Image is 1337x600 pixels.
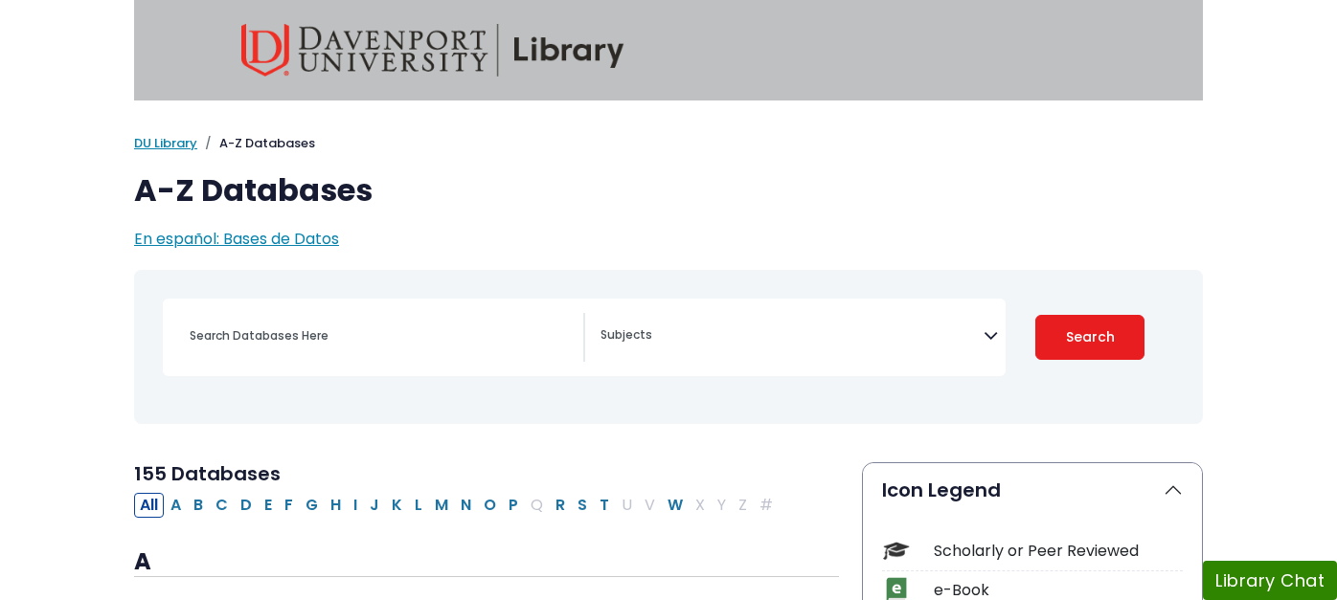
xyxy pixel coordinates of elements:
[134,493,781,515] div: Alpha-list to filter by first letter of database name
[235,493,258,518] button: Filter Results D
[134,172,1203,209] h1: A-Z Databases
[1035,315,1144,360] button: Submit for Search Results
[134,134,1203,153] nav: breadcrumb
[883,538,909,564] img: Icon Scholarly or Peer Reviewed
[259,493,278,518] button: Filter Results E
[863,463,1202,517] button: Icon Legend
[572,493,593,518] button: Filter Results S
[134,548,839,577] h3: A
[429,493,454,518] button: Filter Results M
[478,493,502,518] button: Filter Results O
[662,493,689,518] button: Filter Results W
[165,493,187,518] button: Filter Results A
[1203,561,1337,600] button: Library Chat
[594,493,615,518] button: Filter Results T
[134,460,281,487] span: 155 Databases
[455,493,477,518] button: Filter Results N
[348,493,363,518] button: Filter Results I
[279,493,299,518] button: Filter Results F
[325,493,347,518] button: Filter Results H
[134,134,197,152] a: DU Library
[386,493,408,518] button: Filter Results K
[210,493,234,518] button: Filter Results C
[934,540,1183,563] div: Scholarly or Peer Reviewed
[601,329,984,344] textarea: Search
[134,228,339,250] a: En español: Bases de Datos
[178,322,583,349] input: Search database by title or keyword
[188,493,209,518] button: Filter Results B
[197,134,315,153] li: A-Z Databases
[364,493,385,518] button: Filter Results J
[409,493,428,518] button: Filter Results L
[300,493,324,518] button: Filter Results G
[134,270,1203,424] nav: Search filters
[134,493,164,518] button: All
[503,493,524,518] button: Filter Results P
[241,24,624,77] img: Davenport University Library
[550,493,571,518] button: Filter Results R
